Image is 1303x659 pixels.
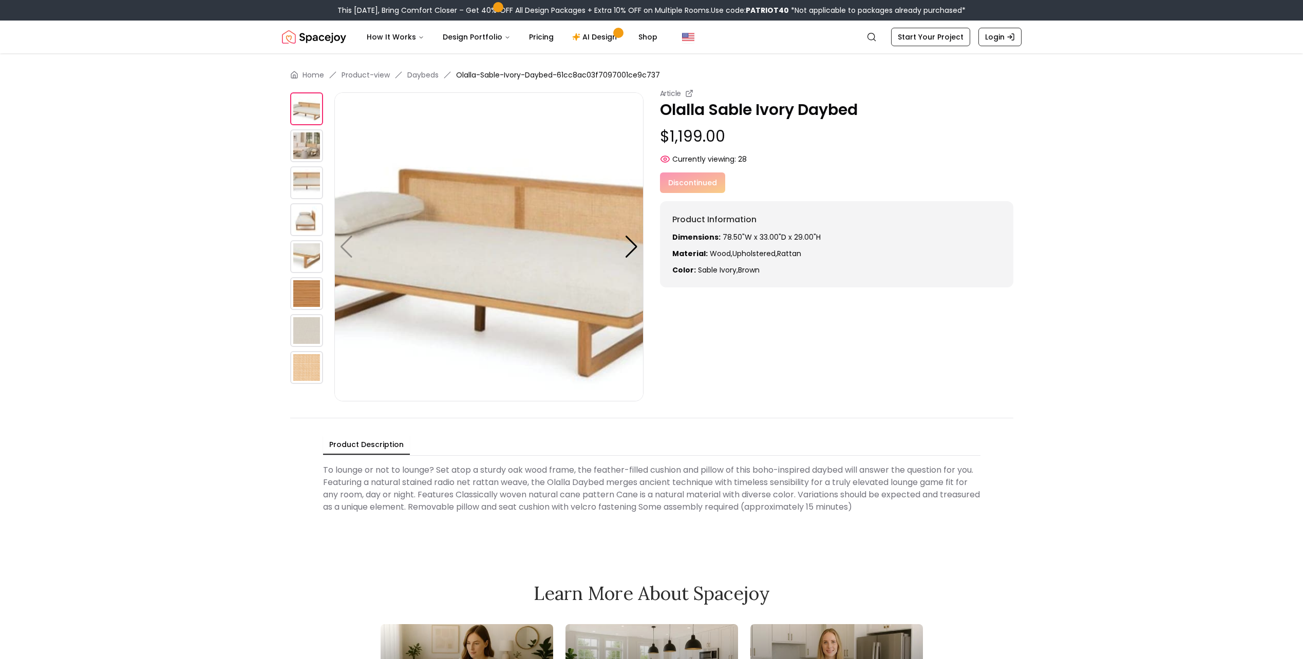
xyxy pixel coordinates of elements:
div: To lounge or not to lounge? Set atop a sturdy oak wood frame, the feather-filled cushion and pill... [323,460,980,517]
nav: Main [358,27,666,47]
a: Spacejoy [282,27,346,47]
nav: Global [282,21,1022,53]
a: Login [978,28,1022,46]
a: AI Design [564,27,628,47]
div: This [DATE], Bring Comfort Closer – Get 40% OFF All Design Packages + Extra 10% OFF on Multiple R... [337,5,966,15]
img: https://storage.googleapis.com/spacejoy-main/assets/61cc8ac03f7097001ce9c737/product_0_d6nci0khc8n [334,92,644,401]
small: Article [660,88,682,99]
img: https://storage.googleapis.com/spacejoy-main/assets/61cc8ac03f7097001ce9c737/product_4_l3pga2pi7af [290,240,323,273]
strong: Dimensions: [672,232,721,242]
img: https://storage.googleapis.com/spacejoy-main/assets/61cc8ac03f7097001ce9c737/product_5_2ng70oh6eo6n [290,277,323,310]
button: Design Portfolio [435,27,519,47]
span: Wood,Upholstered,Rattan [710,248,801,259]
a: Shop [630,27,666,47]
b: PATRIOT40 [746,5,789,15]
span: 28 [738,154,747,164]
p: Olalla Sable Ivory Daybed [660,101,1013,119]
span: brown [738,265,760,275]
span: Currently viewing: [672,154,736,164]
a: Start Your Project [891,28,970,46]
button: How It Works [358,27,432,47]
img: https://storage.googleapis.com/spacejoy-main/assets/61cc8ac03f7097001ce9c737/product_1_jdm2le8n1f7 [290,129,323,162]
span: sable ivory , [698,265,738,275]
strong: Material: [672,248,708,259]
img: https://storage.googleapis.com/spacejoy-main/assets/61cc8ac03f7097001ce9c737/product_6_cce3oa9l2gfn [290,314,323,347]
h2: Learn More About Spacejoy [381,583,923,604]
p: $1,199.00 [660,127,1013,146]
nav: breadcrumb [290,70,1013,80]
a: Pricing [521,27,562,47]
strong: Color: [672,265,696,275]
a: Product-view [342,70,390,80]
button: Product Description [323,435,410,455]
img: https://storage.googleapis.com/spacejoy-main/assets/61cc8ac03f7097001ce9c737/product_3_oeabhp03fec [290,203,323,236]
span: Olalla-Sable-Ivory-Daybed-61cc8ac03f7097001ce9c737 [456,70,660,80]
h6: Product Information [672,214,1001,226]
img: Spacejoy Logo [282,27,346,47]
span: *Not applicable to packages already purchased* [789,5,966,15]
span: Use code: [711,5,789,15]
p: 78.50"W x 33.00"D x 29.00"H [672,232,1001,242]
img: https://storage.googleapis.com/spacejoy-main/assets/61cc8ac03f7097001ce9c737/product_2_8n7fhfeakela [290,166,323,199]
a: Daybeds [407,70,439,80]
img: https://storage.googleapis.com/spacejoy-main/assets/61cc8ac03f7097001ce9c737/product_7_67pagj9hnf97 [290,351,323,384]
img: https://storage.googleapis.com/spacejoy-main/assets/61cc8ac03f7097001ce9c737/product_0_d6nci0khc8n [290,92,323,125]
img: United States [682,31,694,43]
a: Home [303,70,324,80]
